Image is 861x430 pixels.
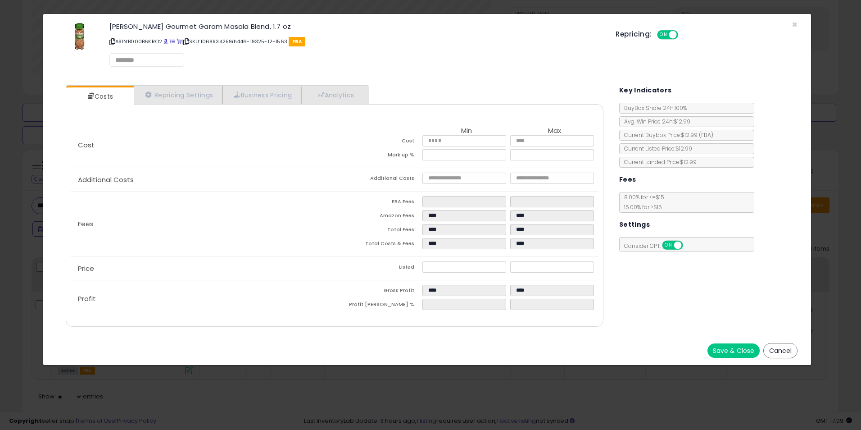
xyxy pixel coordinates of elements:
[335,224,422,238] td: Total Fees
[109,23,602,30] h3: [PERSON_NAME] Gourmet Garam Masala Blend, 1.7 oz
[510,127,598,135] th: Max
[335,238,422,252] td: Total Costs & Fees
[163,38,168,45] a: BuyBox page
[422,127,510,135] th: Min
[335,173,422,187] td: Additional Costs
[620,203,662,211] span: 15.00 % for > $15
[620,193,664,211] span: 8.00 % for <= $15
[301,86,368,104] a: Analytics
[620,158,697,166] span: Current Landed Price: $12.99
[616,31,652,38] h5: Repricing:
[71,220,335,228] p: Fees
[289,37,305,46] span: FBA
[699,131,713,139] span: ( FBA )
[66,87,133,105] a: Costs
[335,210,422,224] td: Amazon Fees
[620,118,690,125] span: Avg. Win Price 24h: $12.99
[177,38,181,45] a: Your listing only
[619,174,636,185] h5: Fees
[109,34,602,49] p: ASIN: B000B6KRO2 | SKU: 1068934259ih446-19325-12-1563
[620,131,713,139] span: Current Buybox Price:
[663,242,674,249] span: ON
[170,38,175,45] a: All offer listings
[71,142,335,149] p: Cost
[677,31,691,39] span: OFF
[763,343,798,358] button: Cancel
[335,149,422,163] td: Mark up %
[707,343,760,358] button: Save & Close
[792,18,798,31] span: ×
[71,295,335,302] p: Profit
[620,145,692,152] span: Current Listed Price: $12.99
[620,104,687,112] span: BuyBox Share 24h: 100%
[71,265,335,272] p: Price
[658,31,670,39] span: ON
[620,242,695,250] span: Consider CPT:
[619,85,672,96] h5: Key Indicators
[619,219,650,230] h5: Settings
[66,23,93,50] img: 41AE-cBM1DL._SL60_.jpg
[335,135,422,149] td: Cost
[335,299,422,313] td: Profit [PERSON_NAME] %
[335,285,422,299] td: Gross Profit
[335,261,422,275] td: Listed
[681,242,696,249] span: OFF
[71,176,335,183] p: Additional Costs
[335,196,422,210] td: FBA Fees
[222,86,301,104] a: Business Pricing
[681,131,713,139] span: $12.99
[134,86,223,104] a: Repricing Settings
